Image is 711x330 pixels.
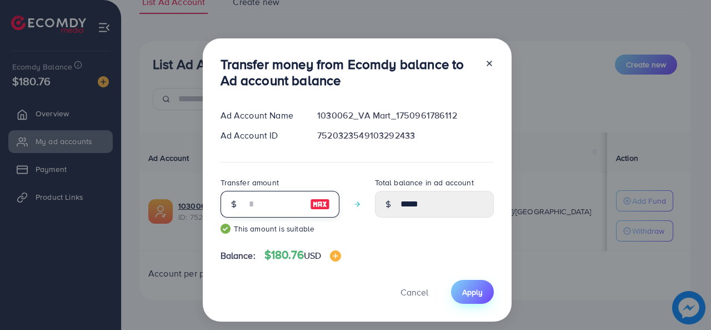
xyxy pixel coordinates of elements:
[330,250,341,262] img: image
[221,177,279,188] label: Transfer amount
[375,177,474,188] label: Total balance in ad account
[310,198,330,211] img: image
[212,109,309,122] div: Ad Account Name
[221,224,231,234] img: guide
[221,56,476,88] h3: Transfer money from Ecomdy balance to Ad account balance
[308,109,502,122] div: 1030062_VA Mart_1750961786112
[308,129,502,142] div: 7520323549103292433
[451,280,494,304] button: Apply
[221,223,339,234] small: This amount is suitable
[400,286,428,298] span: Cancel
[212,129,309,142] div: Ad Account ID
[264,248,342,262] h4: $180.76
[387,280,442,304] button: Cancel
[462,287,483,298] span: Apply
[221,249,256,262] span: Balance:
[304,249,321,262] span: USD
